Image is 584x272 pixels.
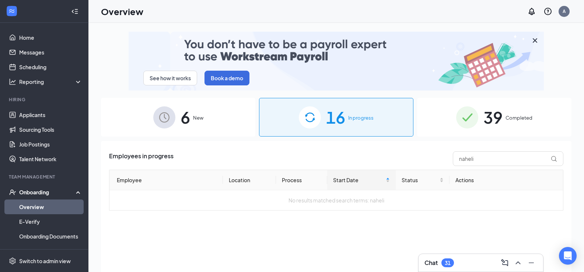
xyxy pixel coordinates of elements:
a: Sourcing Tools [19,122,82,137]
a: Activity log [19,244,82,258]
svg: Settings [9,257,16,265]
div: Switch to admin view [19,257,71,265]
button: Book a demo [204,71,249,85]
a: Applicants [19,107,82,122]
td: No results matched search terms: naheli [109,190,563,210]
th: Location [223,170,276,190]
svg: Minimize [527,258,536,267]
svg: Analysis [9,78,16,85]
span: Status [402,176,438,184]
th: Process [276,170,327,190]
span: 39 [483,105,503,130]
a: E-Verify [19,214,82,229]
th: Employee [109,170,223,190]
a: Job Postings [19,137,82,152]
div: Team Management [9,174,81,180]
th: Status [396,170,450,190]
h3: Chat [424,259,438,267]
a: Onboarding Documents [19,229,82,244]
span: Start Date [333,176,384,184]
svg: ChevronUp [514,258,522,267]
a: Messages [19,45,82,60]
svg: Cross [531,36,539,45]
button: See how it works [143,71,197,85]
svg: Notifications [527,7,536,16]
span: New [193,114,203,121]
th: Actions [450,170,563,190]
h1: Overview [101,5,143,18]
svg: UserCheck [9,188,16,196]
span: In progress [348,114,374,121]
div: Open Intercom Messenger [559,247,577,265]
button: Minimize [525,257,537,269]
input: Search by Name, Job Posting, or Process [453,151,563,166]
button: ChevronUp [512,257,524,269]
img: payroll-small.gif [129,32,544,91]
span: 6 [181,105,190,130]
div: A [563,8,566,14]
a: Scheduling [19,60,82,74]
span: Employees in progress [109,151,174,166]
a: Home [19,30,82,45]
div: Hiring [9,96,81,103]
svg: Collapse [71,8,78,15]
svg: WorkstreamLogo [8,7,15,15]
button: ComposeMessage [499,257,511,269]
div: Onboarding [19,188,76,196]
a: Overview [19,199,82,214]
div: 31 [445,260,451,266]
a: Talent Network [19,152,82,166]
span: 16 [326,105,345,130]
svg: ComposeMessage [500,258,509,267]
div: Reporting [19,78,83,85]
span: Completed [506,114,532,121]
svg: QuestionInfo [543,7,552,16]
